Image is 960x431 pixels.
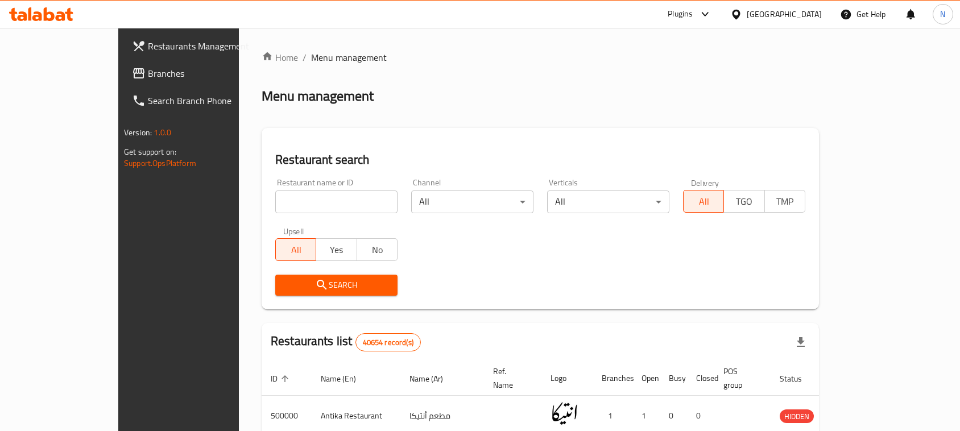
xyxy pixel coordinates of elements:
a: Home [262,51,298,64]
label: Delivery [691,179,719,187]
button: No [357,238,398,261]
button: All [275,238,316,261]
h2: Menu management [262,87,374,105]
span: 40654 record(s) [356,337,420,348]
span: Name (En) [321,372,371,386]
span: Get support on: [124,144,176,159]
th: Open [632,361,660,396]
span: 1.0.0 [154,125,171,140]
div: Plugins [668,7,693,21]
h2: Restaurant search [275,151,805,168]
span: No [362,242,393,258]
div: All [411,190,533,213]
th: Closed [687,361,714,396]
nav: breadcrumb [262,51,819,64]
button: Yes [316,238,357,261]
a: Branches [123,60,279,87]
button: TGO [723,190,764,213]
span: Menu management [311,51,387,64]
a: Restaurants Management [123,32,279,60]
span: Version: [124,125,152,140]
span: All [280,242,312,258]
a: Search Branch Phone [123,87,279,114]
li: / [303,51,307,64]
span: HIDDEN [780,410,814,423]
div: All [547,190,669,213]
button: Search [275,275,398,296]
span: Ref. Name [493,364,528,392]
span: POS group [723,364,757,392]
span: Restaurants Management [148,39,270,53]
span: All [688,193,719,210]
button: All [683,190,724,213]
span: ID [271,372,292,386]
h2: Restaurants list [271,333,421,351]
span: Branches [148,67,270,80]
span: Yes [321,242,352,258]
input: Search for restaurant name or ID.. [275,190,398,213]
div: [GEOGRAPHIC_DATA] [747,8,822,20]
span: Search Branch Phone [148,94,270,107]
img: Antika Restaurant [551,399,579,428]
th: Branches [593,361,632,396]
span: TMP [769,193,801,210]
th: Logo [541,361,593,396]
span: Name (Ar) [409,372,458,386]
span: N [940,8,945,20]
div: Total records count [355,333,421,351]
span: TGO [729,193,760,210]
div: HIDDEN [780,409,814,423]
span: Search [284,278,388,292]
th: Busy [660,361,687,396]
label: Upsell [283,227,304,235]
a: Support.OpsPlatform [124,156,196,171]
button: TMP [764,190,805,213]
span: Status [780,372,817,386]
div: Export file [787,329,814,356]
